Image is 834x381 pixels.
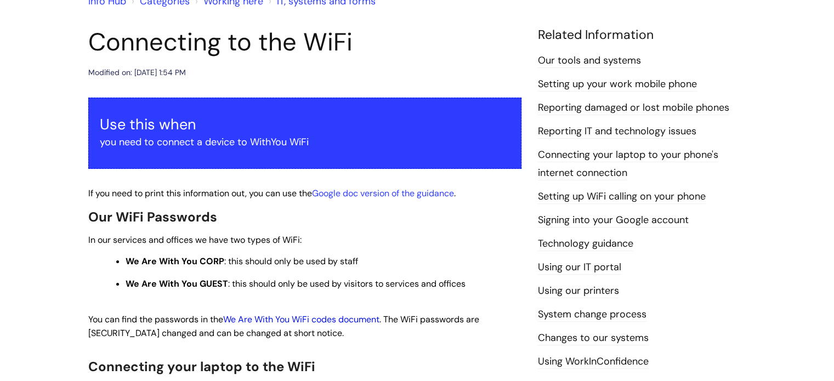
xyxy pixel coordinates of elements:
[538,54,641,68] a: Our tools and systems
[538,237,633,251] a: Technology guidance
[88,208,217,225] span: Our WiFi Passwords
[100,133,510,151] p: you need to connect a device to WithYou WiFi
[538,190,706,204] a: Setting up WiFi calling on your phone
[538,331,649,345] a: Changes to our systems
[88,358,315,375] span: Connecting your laptop to the WiFi
[312,187,454,199] a: Google doc version of the guidance
[538,213,689,228] a: Signing into your Google account
[538,148,718,180] a: Connecting your laptop to your phone's internet connection
[223,314,379,325] a: We Are With You WiFi codes document
[126,255,358,267] span: : this should only be used by staff
[538,355,649,369] a: Using WorkInConfidence
[88,27,521,57] h1: Connecting to the WiFi
[88,187,456,199] span: If you need to print this information out, you can use the .
[126,255,224,267] strong: We Are With You CORP
[538,27,746,43] h4: Related Information
[538,284,619,298] a: Using our printers
[538,308,646,322] a: System change process
[88,314,479,339] span: You can find the passwords in the . The WiFi passwords are [SECURITY_DATA] changed and can be cha...
[538,77,697,92] a: Setting up your work mobile phone
[126,278,466,289] span: : this should only be used by visitors to services and offices
[538,101,729,115] a: Reporting damaged or lost mobile phones
[100,116,510,133] h3: Use this when
[88,234,302,246] span: In our services and offices we have two types of WiFi:
[88,66,186,79] div: Modified on: [DATE] 1:54 PM
[126,278,228,289] strong: We Are With You GUEST
[538,124,696,139] a: Reporting IT and technology issues
[538,260,621,275] a: Using our IT portal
